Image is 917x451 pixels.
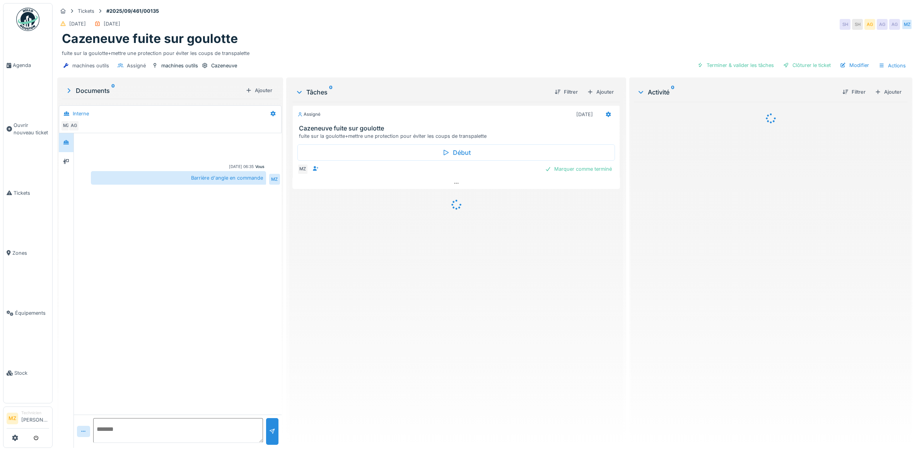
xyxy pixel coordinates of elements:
[3,223,52,283] a: Zones
[3,343,52,403] a: Stock
[297,111,321,118] div: Assigné
[576,111,593,118] div: [DATE]
[7,413,18,424] li: MZ
[864,19,875,30] div: AG
[12,249,49,257] span: Zones
[299,125,617,132] h3: Cazeneuve fuite sur goulotte
[65,86,242,95] div: Documents
[16,8,39,31] img: Badge_color-CXgf-gQk.svg
[297,164,308,175] div: MZ
[542,164,615,174] div: Marquer comme terminé
[3,283,52,343] a: Équipements
[584,87,617,97] div: Ajouter
[242,85,275,96] div: Ajouter
[637,87,836,97] div: Activité
[299,132,617,140] div: fuite sur la goulotte+mettre une protection pour éviter les coups de transpalette
[14,122,49,136] span: Ouvrir nouveau ticket
[839,87,869,97] div: Filtrer
[61,120,72,131] div: MZ
[269,174,280,185] div: MZ
[111,86,115,95] sup: 0
[69,20,86,27] div: [DATE]
[103,7,162,15] strong: #2025/09/461/00135
[104,20,120,27] div: [DATE]
[3,35,52,95] a: Agenda
[3,163,52,223] a: Tickets
[671,87,675,97] sup: 0
[329,87,333,97] sup: 0
[852,19,863,30] div: SH
[694,60,777,70] div: Terminer & valider les tâches
[902,19,912,30] div: MZ
[68,120,79,131] div: AG
[3,95,52,163] a: Ouvrir nouveau ticket
[62,31,238,46] h1: Cazeneuve fuite sur goulotte
[73,110,89,117] div: Interne
[780,60,834,70] div: Clôturer le ticket
[875,60,909,71] div: Actions
[211,62,237,69] div: Cazeneuve
[72,62,109,69] div: machines outils
[21,410,49,427] li: [PERSON_NAME]
[297,144,615,161] div: Début
[229,164,254,170] div: [DATE] 06:35
[15,309,49,317] span: Équipements
[14,189,49,197] span: Tickets
[91,171,266,185] div: Barrière d'angle en commande
[255,164,265,170] div: Vous
[62,46,908,57] div: fuite sur la goulotte+mettre une protection pour éviter les coups de transpalette
[14,369,49,377] span: Stock
[13,62,49,69] span: Agenda
[889,19,900,30] div: AG
[127,62,146,69] div: Assigné
[78,7,94,15] div: Tickets
[872,87,905,97] div: Ajouter
[877,19,888,30] div: AG
[161,62,198,69] div: machines outils
[21,410,49,416] div: Technicien
[837,60,872,70] div: Modifier
[295,87,549,97] div: Tâches
[552,87,581,97] div: Filtrer
[840,19,850,30] div: SH
[7,410,49,429] a: MZ Technicien[PERSON_NAME]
